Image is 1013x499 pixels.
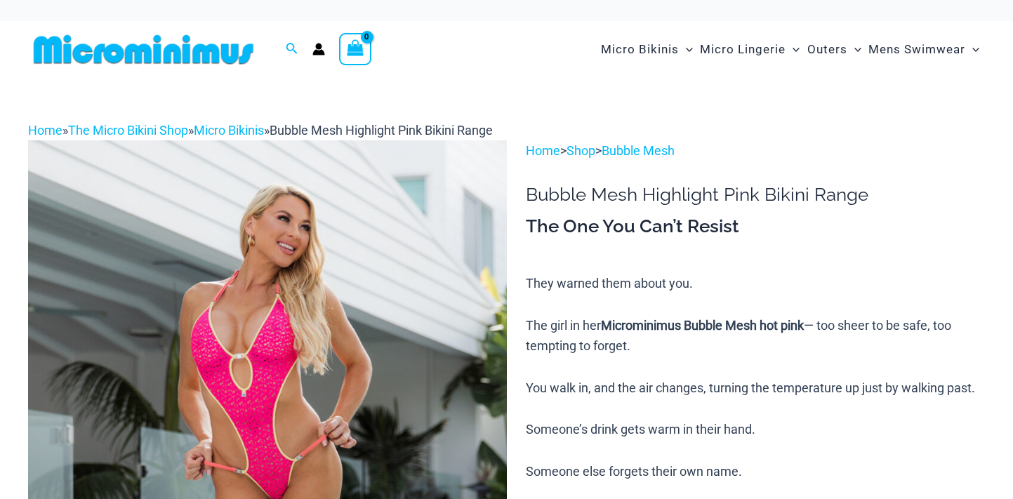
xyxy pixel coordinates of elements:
[339,33,371,65] a: View Shopping Cart, empty
[868,32,965,67] span: Mens Swimwear
[847,32,861,67] span: Menu Toggle
[28,123,62,138] a: Home
[804,28,865,71] a: OutersMenu ToggleMenu Toggle
[807,32,847,67] span: Outers
[696,28,803,71] a: Micro LingerieMenu ToggleMenu Toggle
[865,28,983,71] a: Mens SwimwearMenu ToggleMenu Toggle
[270,123,493,138] span: Bubble Mesh Highlight Pink Bikini Range
[68,123,188,138] a: The Micro Bikini Shop
[602,143,675,158] a: Bubble Mesh
[526,143,560,158] a: Home
[597,28,696,71] a: Micro BikinisMenu ToggleMenu Toggle
[601,318,804,333] b: Microminimus Bubble Mesh hot pink
[526,184,985,206] h1: Bubble Mesh Highlight Pink Bikini Range
[595,26,985,73] nav: Site Navigation
[312,43,325,55] a: Account icon link
[679,32,693,67] span: Menu Toggle
[526,140,985,161] p: > >
[567,143,595,158] a: Shop
[601,32,679,67] span: Micro Bikinis
[28,34,259,65] img: MM SHOP LOGO FLAT
[28,123,493,138] span: » » »
[700,32,786,67] span: Micro Lingerie
[526,215,985,239] h3: The One You Can’t Resist
[965,32,979,67] span: Menu Toggle
[194,123,264,138] a: Micro Bikinis
[286,41,298,58] a: Search icon link
[786,32,800,67] span: Menu Toggle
